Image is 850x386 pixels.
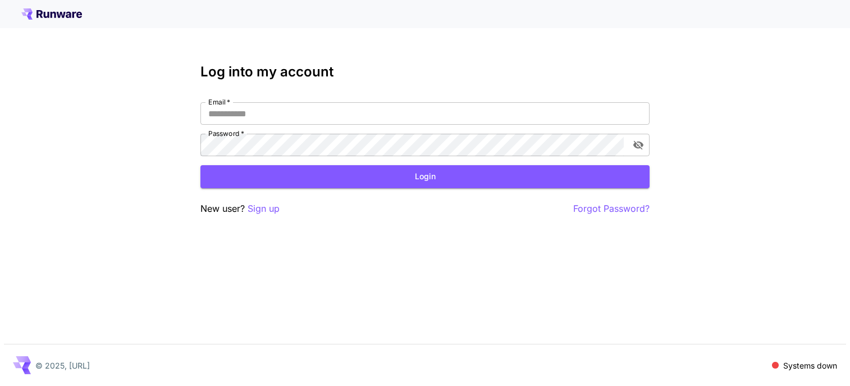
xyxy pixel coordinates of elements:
[783,360,837,371] p: Systems down
[208,129,244,138] label: Password
[208,97,230,107] label: Email
[628,135,648,155] button: toggle password visibility
[200,202,280,216] p: New user?
[35,360,90,371] p: © 2025, [URL]
[200,64,650,80] h3: Log into my account
[248,202,280,216] button: Sign up
[573,202,650,216] button: Forgot Password?
[200,165,650,188] button: Login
